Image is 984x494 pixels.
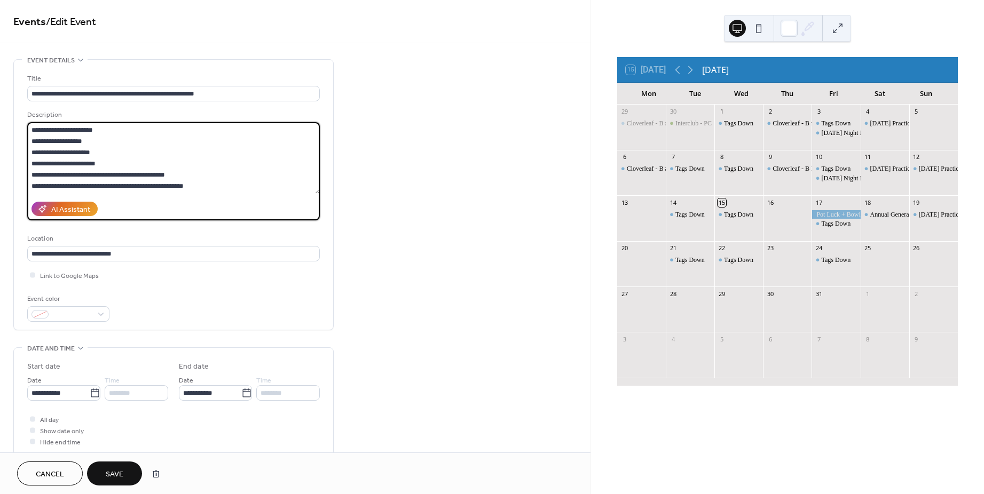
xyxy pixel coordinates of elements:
div: 13 [620,198,628,206]
div: Tags Down [724,210,753,219]
div: 7 [815,335,823,343]
div: 23 [766,244,774,252]
div: 9 [912,335,920,343]
span: Hide end time [40,437,81,448]
span: Date [27,375,42,386]
div: Tags Down [821,256,851,265]
div: Location [27,233,318,244]
div: [DATE] Practice [919,164,962,173]
div: 28 [669,290,677,298]
div: Tags Down [675,164,705,173]
span: / Edit Event [46,12,96,33]
div: Sunday Practice [909,210,958,219]
div: Tags Down [812,256,860,265]
div: Saturday Practice [861,164,909,173]
span: Date and time [27,343,75,354]
div: 4 [864,108,872,116]
span: Event details [27,55,75,66]
div: Cloverleaf - B FINALS [773,164,833,173]
div: 4 [669,335,677,343]
div: Tags Down [821,119,851,128]
button: Save [87,461,142,485]
div: Tags Down [724,119,753,128]
div: 30 [669,108,677,116]
div: 3 [620,335,628,343]
div: Thu [765,83,811,105]
div: Fri [810,83,857,105]
div: Sunday Practice [909,164,958,173]
a: Events [13,12,46,33]
div: 30 [766,290,774,298]
div: 21 [669,244,677,252]
div: 29 [718,290,726,298]
div: 19 [912,198,920,206]
div: Tags Down [714,210,763,219]
div: Tags Down [666,164,714,173]
div: Friday Night Lights [812,174,860,183]
div: Cloverleaf - B #2 [773,119,817,128]
div: [DATE] Night Lights [821,129,876,138]
div: 9 [766,153,774,161]
div: Tags Down [675,256,705,265]
div: Tags Down [821,219,851,228]
div: Description [27,109,318,121]
div: Tags Down [675,210,705,219]
div: Saturday Practice [861,119,909,128]
div: [DATE] Night Lights [821,174,876,183]
span: All day [40,415,59,426]
div: Wed [718,83,765,105]
div: Cloverleaf - B #3 [627,164,672,173]
div: 5 [912,108,920,116]
span: Save [106,469,123,480]
div: Event color [27,293,107,305]
div: Interclub - PC [675,119,712,128]
div: Tags Down [714,256,763,265]
div: Annual General Meeting [870,210,934,219]
div: 2 [766,108,774,116]
div: 6 [620,153,628,161]
div: 25 [864,244,872,252]
div: [DATE] Practice [919,210,962,219]
span: Time [105,375,120,386]
div: Tags Down [812,119,860,128]
div: 8 [718,153,726,161]
div: Cloverleaf - B #2 [763,119,812,128]
div: Tags Down [714,164,763,173]
div: 20 [620,244,628,252]
span: Date [179,375,193,386]
div: [DATE] Practice [870,164,913,173]
div: 2 [912,290,920,298]
div: 11 [864,153,872,161]
div: AI Assistant [51,204,90,216]
div: 26 [912,244,920,252]
div: Tue [672,83,718,105]
div: Sat [857,83,903,105]
div: 29 [620,108,628,116]
span: Time [256,375,271,386]
button: AI Assistant [32,202,98,216]
div: 14 [669,198,677,206]
span: Link to Google Maps [40,270,99,282]
div: 18 [864,198,872,206]
div: Tags Down [812,219,860,228]
div: 12 [912,153,920,161]
div: 27 [620,290,628,298]
div: Mon [626,83,672,105]
div: 7 [669,153,677,161]
span: Show date only [40,426,84,437]
div: 22 [718,244,726,252]
div: Tags Down [812,164,860,173]
div: Tags Down [714,119,763,128]
div: Cloverleaf - B FINALS [763,164,812,173]
div: Start date [27,361,60,372]
div: End date [179,361,209,372]
div: Tags Down [821,164,851,173]
div: Pot Luck + Bowling - last Friday Night Lights for this season [812,210,860,219]
div: 17 [815,198,823,206]
div: 3 [815,108,823,116]
div: [DATE] Practice [870,119,913,128]
div: 15 [718,198,726,206]
button: Cancel [17,461,83,485]
div: 1 [718,108,726,116]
